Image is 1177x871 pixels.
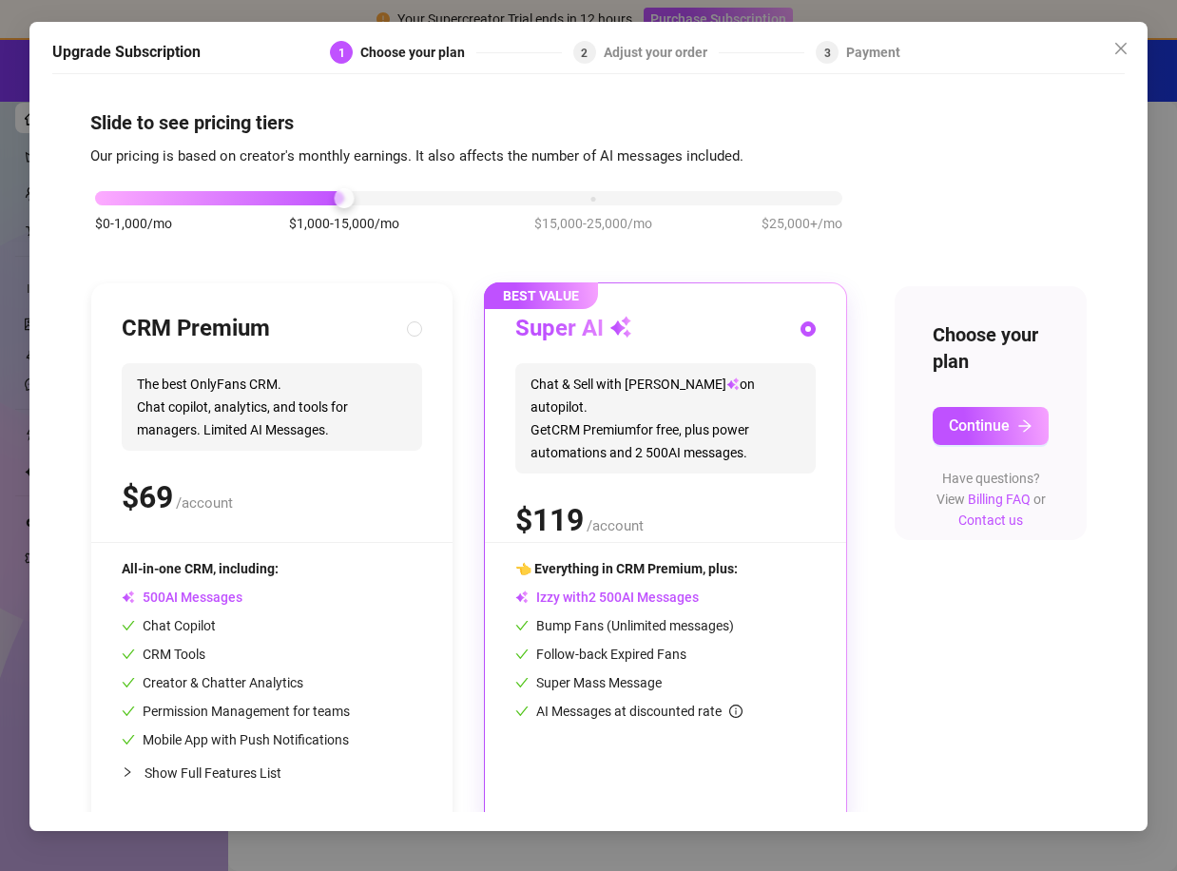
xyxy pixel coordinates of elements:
span: $1,000-15,000/mo [289,213,399,234]
div: Show Full Features List [122,750,422,795]
span: Bump Fans (Unlimited messages) [515,618,734,633]
span: The best OnlyFans CRM. Chat copilot, analytics, and tools for managers. Limited AI Messages. [122,363,422,451]
span: $ [122,479,173,515]
span: AI Messages [122,590,242,605]
span: Mobile App with Push Notifications [122,732,349,747]
span: check [122,648,135,661]
span: Follow-back Expired Fans [515,647,686,662]
span: $ [515,502,584,538]
span: Show Full Features List [145,765,281,781]
span: Super Mass Message [515,675,662,690]
h4: Slide to see pricing tiers [90,109,1087,136]
span: 2 [581,46,588,59]
span: check [122,733,135,746]
span: $0-1,000/mo [95,213,172,234]
span: check [122,705,135,718]
span: close [1113,41,1129,56]
span: $15,000-25,000/mo [534,213,652,234]
span: collapsed [122,766,133,778]
span: Chat Copilot [122,618,216,633]
span: Izzy with AI Messages [515,590,699,605]
span: CRM Tools [122,647,205,662]
span: /account [587,517,644,534]
span: Chat & Sell with [PERSON_NAME] on autopilot. Get CRM Premium for free, plus power automations and... [515,363,816,474]
span: Our pricing is based on creator's monthly earnings. It also affects the number of AI messages inc... [90,147,743,165]
span: Close [1106,41,1136,56]
span: 👈 Everything in CRM Premium, plus: [515,561,738,576]
a: Contact us [958,513,1023,528]
span: $25,000+/mo [762,213,842,234]
span: check [515,705,529,718]
span: Permission Management for teams [122,704,350,719]
span: arrow-right [1017,418,1032,434]
a: Billing FAQ [968,492,1031,507]
span: 1 [338,46,345,59]
span: check [515,648,529,661]
div: Adjust your order [604,41,719,64]
button: Continuearrow-right [933,407,1049,445]
span: check [515,676,529,689]
div: Choose your plan [360,41,476,64]
span: AI Messages at discounted rate [536,704,743,719]
span: check [122,676,135,689]
span: BEST VALUE [484,282,598,309]
span: check [515,619,529,632]
h5: Upgrade Subscription [52,41,201,64]
span: Have questions? View or [936,471,1046,528]
span: check [122,619,135,632]
span: 3 [824,46,831,59]
div: Payment [846,41,900,64]
h3: Super AI [515,314,632,344]
span: /account [176,494,233,512]
button: Close [1106,33,1136,64]
span: Creator & Chatter Analytics [122,675,303,690]
h3: CRM Premium [122,314,270,344]
span: info-circle [729,705,743,718]
iframe: Intercom live chat [1112,806,1158,852]
h4: Choose your plan [933,321,1049,375]
span: Continue [949,416,1010,435]
span: All-in-one CRM, including: [122,561,279,576]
